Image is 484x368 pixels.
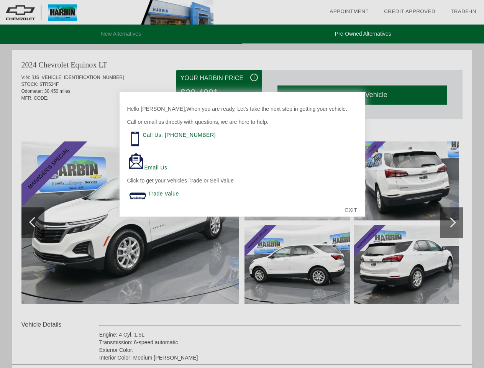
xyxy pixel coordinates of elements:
[384,8,435,14] a: Credit Approved
[127,177,357,184] p: Click to get your Vehicles Trade or Sell Value
[127,152,144,169] img: Email Icon
[144,164,167,171] a: Email Us
[337,199,364,222] div: EXIT
[451,8,476,14] a: Trade-In
[127,118,357,126] p: Call or email us directly with questions, we are here to help.
[127,105,357,113] p: Hello [PERSON_NAME],When you are ready, Let’s take the next step in getting your vehicle.
[148,191,179,197] a: Trade Value
[330,8,369,14] a: Appointment
[143,132,216,138] a: Call Us: [PHONE_NUMBER]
